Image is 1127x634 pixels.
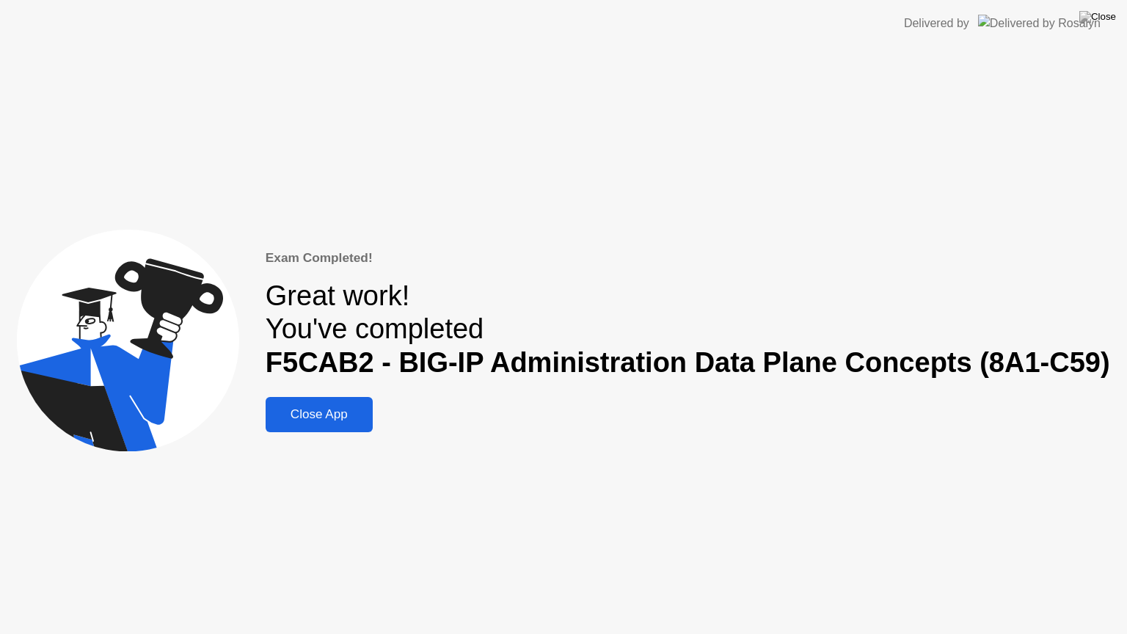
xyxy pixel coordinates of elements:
[270,407,368,422] div: Close App
[266,397,373,432] button: Close App
[978,15,1101,32] img: Delivered by Rosalyn
[266,280,1110,380] div: Great work! You've completed
[266,249,1110,268] div: Exam Completed!
[1079,11,1116,23] img: Close
[266,347,1110,378] b: F5CAB2 - BIG-IP Administration Data Plane Concepts (8A1-C59)
[904,15,969,32] div: Delivered by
